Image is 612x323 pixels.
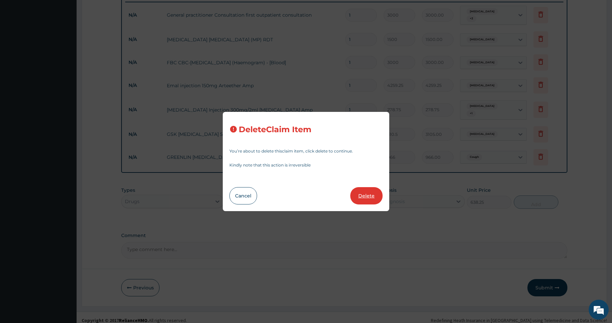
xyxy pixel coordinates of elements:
button: Delete [350,187,383,204]
span: We're online! [39,84,92,151]
button: Cancel [229,187,257,204]
textarea: Type your message and hit 'Enter' [3,182,127,205]
div: Minimize live chat window [109,3,125,19]
div: Chat with us now [35,37,112,46]
h3: Delete Claim Item [239,125,311,134]
p: Kindly note that this action is irreversible [229,163,383,167]
p: You’re about to delete this claim item , click delete to continue. [229,149,383,153]
img: d_794563401_company_1708531726252_794563401 [12,33,27,50]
